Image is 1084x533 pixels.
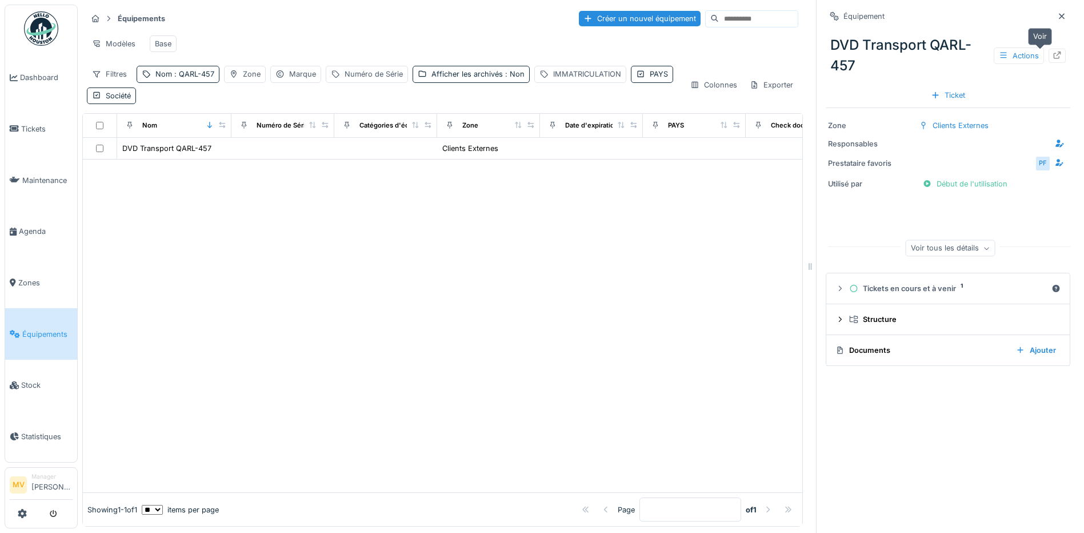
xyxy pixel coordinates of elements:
span: Maintenance [22,175,73,186]
div: Clients Externes [442,143,498,154]
span: Statistiques [21,431,73,442]
div: Modèles [87,35,141,52]
div: Page [618,504,635,515]
div: Nom [155,69,214,79]
div: Société [106,90,131,101]
div: Numéro de Série [345,69,403,79]
a: Statistiques [5,411,77,463]
div: Base [155,38,171,49]
div: Clients Externes [933,120,989,131]
div: Exporter [745,77,798,93]
div: DVD Transport QARL-457 [826,30,1070,81]
span: Tickets [21,124,73,134]
span: : QARL-457 [172,70,214,78]
strong: Équipements [113,13,170,24]
div: Manager [31,472,73,481]
span: Stock [21,380,73,391]
div: Nom [142,121,157,130]
span: Dashboard [20,72,73,83]
div: Début de l'utilisation [918,176,1012,192]
a: Stock [5,360,77,411]
a: Tickets [5,104,77,155]
div: Utilisé par [828,178,914,189]
div: Catégories d'équipement [359,121,439,130]
img: Badge_color-CXgf-gQk.svg [24,11,58,46]
div: DVD Transport QARL-457 [122,143,211,154]
a: Zones [5,257,77,309]
li: MV [10,476,27,494]
span: Équipements [22,329,73,340]
div: Afficher les archivés [431,69,525,79]
div: Voir [1028,28,1052,45]
span: Zones [18,277,73,288]
div: Zone [243,69,261,79]
div: Check document date [771,121,840,130]
div: Showing 1 - 1 of 1 [87,504,137,515]
div: Numéro de Série [257,121,309,130]
div: Zone [462,121,478,130]
div: Créer un nouvel équipement [579,11,701,26]
div: Filtres [87,66,132,82]
div: Actions [994,47,1044,64]
div: Colonnes [685,77,742,93]
div: Équipement [843,11,885,22]
li: [PERSON_NAME] [31,472,73,497]
div: Prestataire favoris [828,158,914,169]
a: Maintenance [5,154,77,206]
summary: Tickets en cours et à venir1 [831,278,1065,299]
a: Agenda [5,206,77,257]
a: Équipements [5,308,77,360]
div: IMMATRICULATION [553,69,621,79]
div: Ajouter [1011,343,1061,358]
div: Voir tous les détails [906,240,995,257]
summary: Structure [831,309,1065,330]
div: Date d'expiration [565,121,618,130]
div: Marque [289,69,316,79]
div: PAYS [668,121,684,130]
div: items per page [142,504,219,515]
div: Structure [849,314,1056,325]
div: PF [1035,156,1051,172]
div: Tickets en cours et à venir [849,283,1047,294]
a: MV Manager[PERSON_NAME] [10,472,73,500]
span: Agenda [19,226,73,237]
div: PAYS [650,69,668,79]
span: : Non [503,70,525,78]
div: Ticket [926,87,970,103]
strong: of 1 [746,504,757,515]
a: Dashboard [5,52,77,104]
summary: DocumentsAjouter [831,340,1065,361]
div: Documents [835,345,1007,356]
div: Zone [828,120,914,131]
div: Responsables [828,138,914,149]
